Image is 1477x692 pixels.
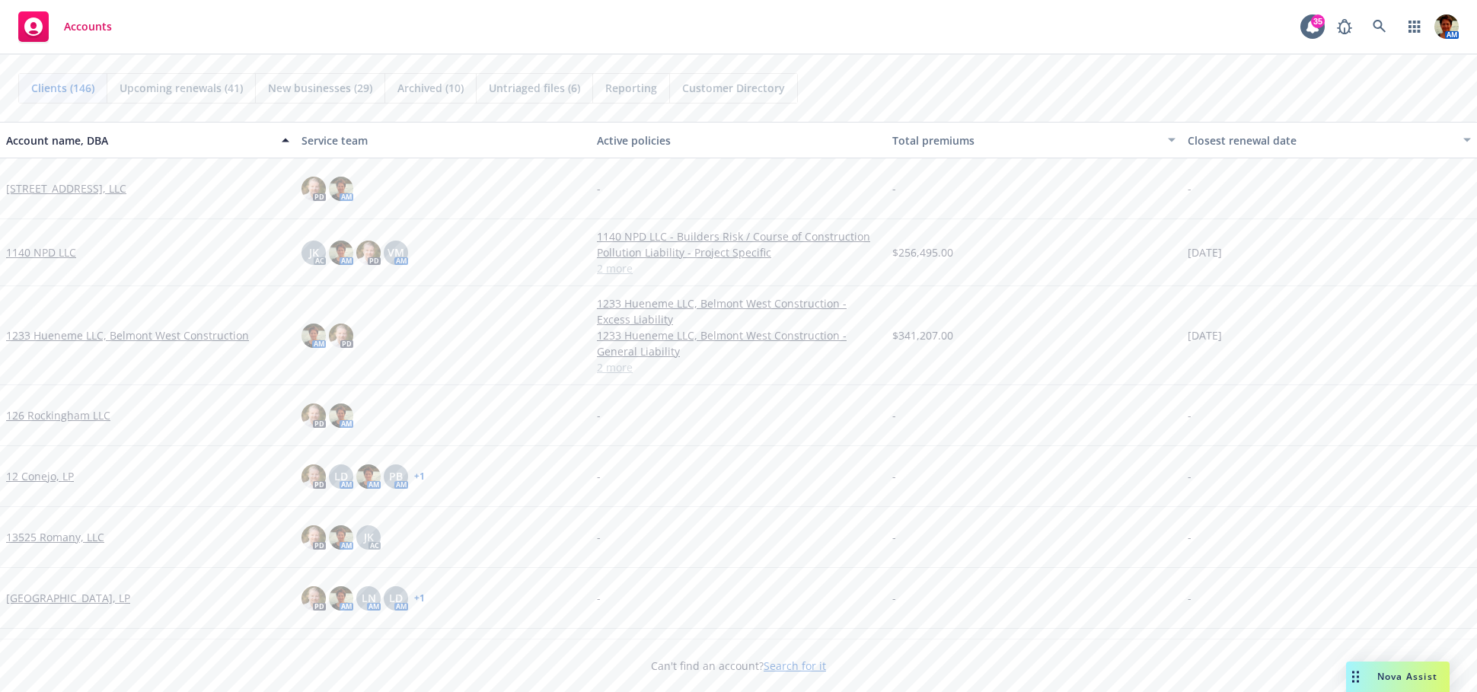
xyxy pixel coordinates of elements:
[6,529,104,545] a: 13525 Romany, LLC
[764,659,826,673] a: Search for it
[597,132,880,148] div: Active policies
[1188,468,1191,484] span: -
[329,241,353,265] img: photo
[1188,132,1454,148] div: Closest renewal date
[414,594,425,603] a: + 1
[892,529,896,545] span: -
[31,80,94,96] span: Clients (146)
[682,80,785,96] span: Customer Directory
[6,327,249,343] a: 1233 Hueneme LLC, Belmont West Construction
[651,658,826,674] span: Can't find an account?
[597,327,880,359] a: 1233 Hueneme LLC, Belmont West Construction - General Liability
[329,525,353,550] img: photo
[301,177,326,201] img: photo
[489,80,580,96] span: Untriaged files (6)
[295,122,591,158] button: Service team
[309,244,319,260] span: JK
[1188,407,1191,423] span: -
[892,327,953,343] span: $341,207.00
[1188,180,1191,196] span: -
[329,403,353,428] img: photo
[597,407,601,423] span: -
[597,295,880,327] a: 1233 Hueneme LLC, Belmont West Construction - Excess Liability
[892,244,953,260] span: $256,495.00
[301,586,326,611] img: photo
[356,241,381,265] img: photo
[1434,14,1459,39] img: photo
[1329,11,1360,42] a: Report a Bug
[389,468,403,484] span: PB
[1346,662,1450,692] button: Nova Assist
[892,468,896,484] span: -
[605,80,657,96] span: Reporting
[364,529,374,545] span: JK
[591,122,886,158] button: Active policies
[1364,11,1395,42] a: Search
[301,525,326,550] img: photo
[329,324,353,348] img: photo
[414,472,425,481] a: + 1
[597,468,601,484] span: -
[597,260,880,276] a: 2 more
[397,80,464,96] span: Archived (10)
[597,244,880,260] a: Pollution Liability - Project Specific
[892,590,896,606] span: -
[301,403,326,428] img: photo
[1311,14,1325,28] div: 35
[388,244,404,260] span: VM
[301,132,585,148] div: Service team
[6,407,110,423] a: 126 Rockingham LLC
[892,132,1159,148] div: Total premiums
[6,590,130,606] a: [GEOGRAPHIC_DATA], LP
[389,590,403,606] span: LD
[1188,590,1191,606] span: -
[356,464,381,489] img: photo
[597,180,601,196] span: -
[1346,662,1365,692] div: Drag to move
[301,324,326,348] img: photo
[597,529,601,545] span: -
[6,180,126,196] a: [STREET_ADDRESS], LLC
[1377,670,1437,683] span: Nova Assist
[886,122,1182,158] button: Total premiums
[6,244,76,260] a: 1140 NPD LLC
[1399,11,1430,42] a: Switch app
[6,132,273,148] div: Account name, DBA
[597,590,601,606] span: -
[268,80,372,96] span: New businesses (29)
[892,407,896,423] span: -
[12,5,118,48] a: Accounts
[329,177,353,201] img: photo
[597,359,880,375] a: 2 more
[892,180,896,196] span: -
[120,80,243,96] span: Upcoming renewals (41)
[1188,244,1222,260] span: [DATE]
[64,21,112,33] span: Accounts
[6,468,74,484] a: 12 Conejo, LP
[1182,122,1477,158] button: Closest renewal date
[1188,529,1191,545] span: -
[362,590,376,606] span: LN
[597,228,880,244] a: 1140 NPD LLC - Builders Risk / Course of Construction
[334,468,348,484] span: LD
[329,586,353,611] img: photo
[1188,327,1222,343] span: [DATE]
[301,464,326,489] img: photo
